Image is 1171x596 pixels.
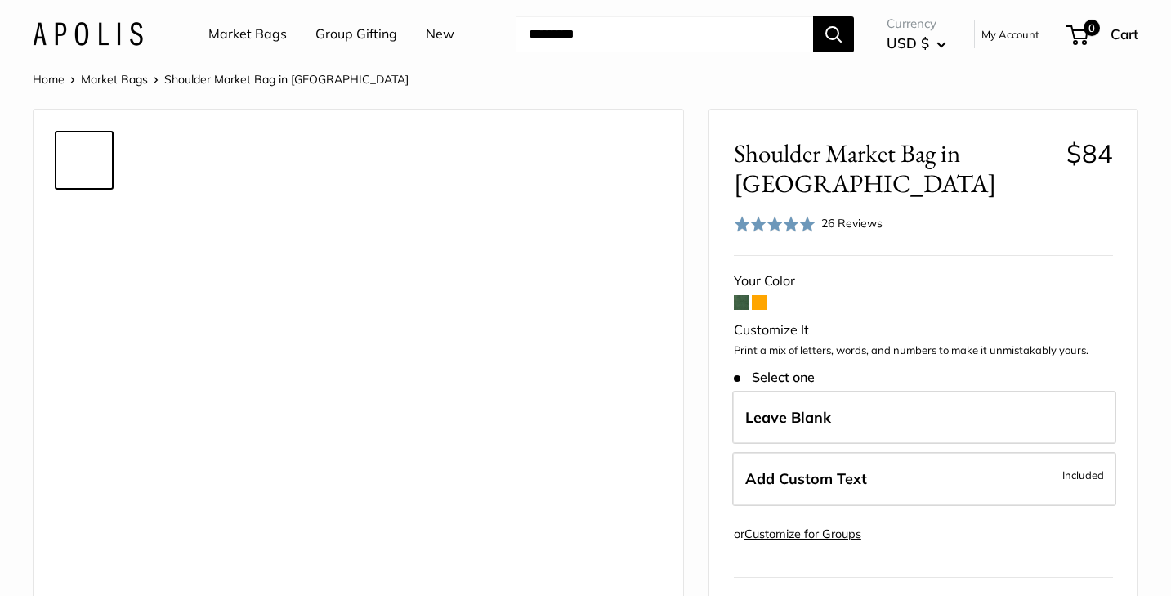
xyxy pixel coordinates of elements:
[734,343,1113,359] p: Print a mix of letters, words, and numbers to make it unmistakably yours.
[734,370,815,385] span: Select one
[887,12,946,35] span: Currency
[33,22,143,46] img: Apolis
[744,527,861,541] a: Customize for Groups
[55,131,114,190] a: Shoulder Market Bag in Field Green
[1066,137,1113,169] span: $84
[55,392,114,451] a: Shoulder Market Bag in Field Green
[315,22,397,47] a: Group Gifting
[745,408,831,427] span: Leave Blank
[734,138,1054,199] span: Shoulder Market Bag in [GEOGRAPHIC_DATA]
[1068,21,1138,47] a: 0 Cart
[734,318,1113,343] div: Customize It
[981,25,1039,44] a: My Account
[33,69,409,90] nav: Breadcrumb
[208,22,287,47] a: Market Bags
[1111,25,1138,43] span: Cart
[732,391,1116,445] label: Leave Blank
[81,72,148,87] a: Market Bags
[55,523,114,582] a: Shoulder Market Bag in Field Green
[732,452,1116,506] label: Add Custom Text
[734,269,1113,294] div: Your Color
[1084,20,1100,36] span: 0
[33,72,65,87] a: Home
[55,196,114,255] a: Shoulder Market Bag in Field Green
[55,327,114,386] a: Shoulder Market Bag in Field Green
[813,16,854,52] button: Search
[55,262,114,320] a: Shoulder Market Bag in Field Green
[516,16,813,52] input: Search...
[745,469,867,488] span: Add Custom Text
[55,458,114,517] a: Shoulder Market Bag in Field Green
[821,216,883,231] span: 26 Reviews
[887,30,946,56] button: USD $
[734,523,861,545] div: or
[164,72,409,87] span: Shoulder Market Bag in [GEOGRAPHIC_DATA]
[887,34,929,52] span: USD $
[426,22,454,47] a: New
[1062,465,1104,485] span: Included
